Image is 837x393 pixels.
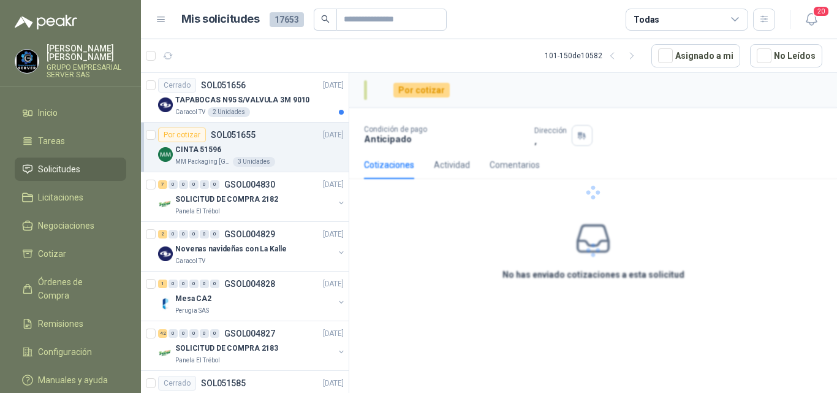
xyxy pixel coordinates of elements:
p: [PERSON_NAME] [PERSON_NAME] [47,44,126,61]
h1: Mis solicitudes [181,10,260,28]
p: GSOL004827 [224,329,275,338]
div: 3 Unidades [233,157,275,167]
span: Licitaciones [38,191,83,204]
p: SOL051656 [201,81,246,90]
img: Company Logo [158,197,173,212]
div: 1 [158,280,167,288]
a: Inicio [15,101,126,124]
span: 17653 [270,12,304,27]
p: [DATE] [323,278,344,290]
div: 0 [179,329,188,338]
a: Negociaciones [15,214,126,237]
a: 2 0 0 0 0 0 GSOL004829[DATE] Company LogoNovenas navideñas con La KalleCaracol TV [158,227,346,266]
div: 0 [179,280,188,288]
div: 2 [158,230,167,238]
p: CINTA 51596 [175,144,221,156]
img: Company Logo [158,97,173,112]
a: Remisiones [15,312,126,335]
span: Solicitudes [38,162,80,176]
a: CerradoSOL051656[DATE] Company LogoTAPABOCAS N95 S/VALVULA 3M 9010Caracol TV2 Unidades [141,73,349,123]
p: [DATE] [323,80,344,91]
a: Cotizar [15,242,126,265]
p: Novenas navideñas con La Kalle [175,243,286,255]
p: GSOL004830 [224,180,275,189]
div: 0 [179,180,188,189]
img: Company Logo [158,246,173,261]
p: SOLICITUD DE COMPRA 2182 [175,194,278,205]
p: TAPABOCAS N95 S/VALVULA 3M 9010 [175,94,309,106]
div: 42 [158,329,167,338]
p: SOL051585 [201,379,246,387]
button: Asignado a mi [651,44,740,67]
div: 0 [200,230,209,238]
span: Tareas [38,134,65,148]
div: 0 [189,180,199,189]
div: 0 [210,180,219,189]
p: [DATE] [323,328,344,340]
p: GSOL004828 [224,280,275,288]
p: SOLICITUD DE COMPRA 2183 [175,343,278,354]
p: Caracol TV [175,107,205,117]
div: Cerrado [158,78,196,93]
button: No Leídos [750,44,822,67]
div: 0 [169,280,178,288]
a: Licitaciones [15,186,126,209]
button: 20 [800,9,822,31]
span: Configuración [38,345,92,359]
span: Negociaciones [38,219,94,232]
div: 2 Unidades [208,107,250,117]
div: Todas [634,13,659,26]
p: GRUPO EMPRESARIAL SERVER SAS [47,64,126,78]
div: 0 [189,280,199,288]
div: 0 [179,230,188,238]
img: Logo peakr [15,15,77,29]
p: Panela El Trébol [175,207,220,216]
p: [DATE] [323,229,344,240]
a: Tareas [15,129,126,153]
a: Órdenes de Compra [15,270,126,307]
a: 1 0 0 0 0 0 GSOL004828[DATE] Company LogoMesa CA2Perugia SAS [158,277,346,316]
p: [DATE] [323,129,344,141]
p: SOL051655 [211,131,256,139]
img: Company Logo [158,147,173,162]
p: [DATE] [323,378,344,389]
div: Cerrado [158,376,196,391]
a: Configuración [15,340,126,364]
img: Company Logo [158,296,173,311]
p: MM Packaging [GEOGRAPHIC_DATA] [175,157,230,167]
div: 0 [169,230,178,238]
div: 0 [169,329,178,338]
span: 20 [812,6,830,17]
p: Perugia SAS [175,306,209,316]
div: 7 [158,180,167,189]
div: Por cotizar [158,128,206,142]
img: Company Logo [15,50,39,73]
div: 0 [169,180,178,189]
span: Manuales y ayuda [38,373,108,387]
div: 0 [189,329,199,338]
div: 0 [210,280,219,288]
p: Mesa CA2 [175,293,211,305]
div: 0 [210,329,219,338]
p: Panela El Trébol [175,356,220,365]
div: 0 [200,329,209,338]
p: GSOL004829 [224,230,275,238]
div: 0 [200,180,209,189]
span: Inicio [38,106,58,120]
p: [DATE] [323,179,344,191]
a: 42 0 0 0 0 0 GSOL004827[DATE] Company LogoSOLICITUD DE COMPRA 2183Panela El Trébol [158,326,346,365]
a: Manuales y ayuda [15,368,126,392]
div: 101 - 150 de 10582 [545,46,642,66]
a: Solicitudes [15,158,126,181]
div: 0 [200,280,209,288]
div: 0 [210,230,219,238]
span: Remisiones [38,317,83,330]
span: search [321,15,330,23]
span: Órdenes de Compra [38,275,115,302]
span: Cotizar [38,247,66,261]
div: 0 [189,230,199,238]
p: Caracol TV [175,256,205,266]
a: Por cotizarSOL051655[DATE] Company LogoCINTA 51596MM Packaging [GEOGRAPHIC_DATA]3 Unidades [141,123,349,172]
a: 7 0 0 0 0 0 GSOL004830[DATE] Company LogoSOLICITUD DE COMPRA 2182Panela El Trébol [158,177,346,216]
img: Company Logo [158,346,173,361]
